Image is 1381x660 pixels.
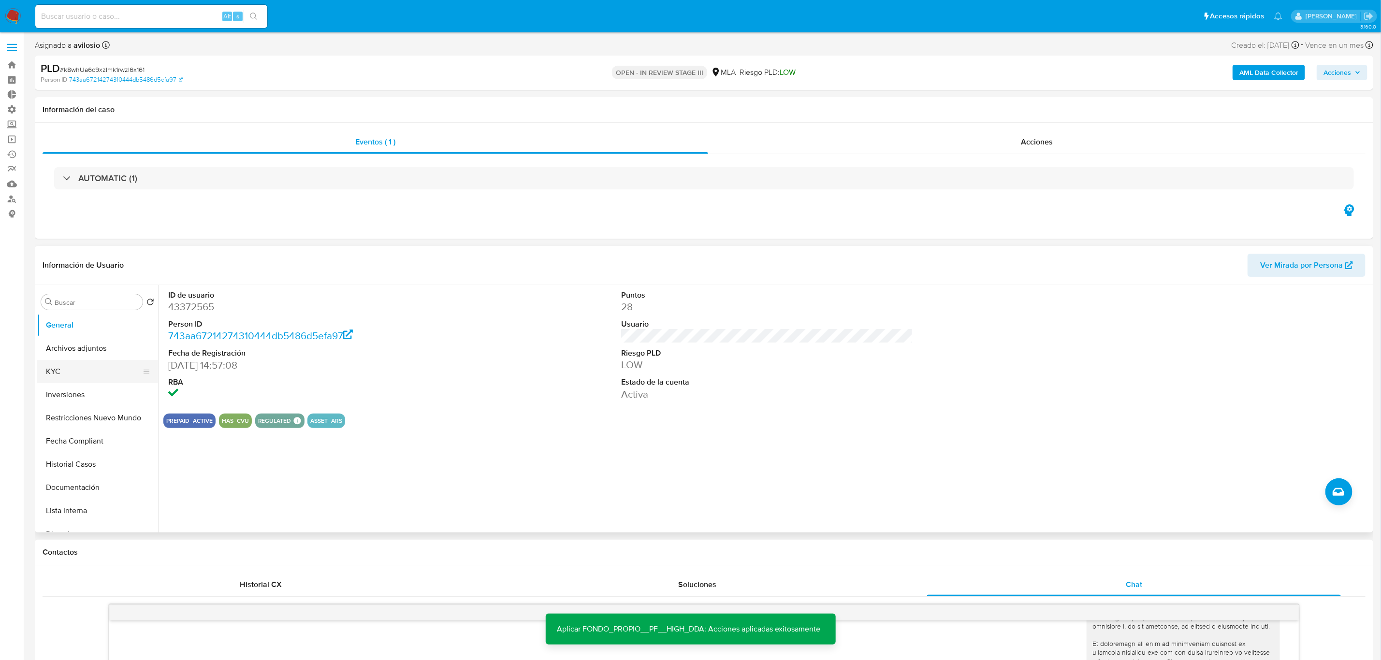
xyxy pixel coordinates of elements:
[612,66,707,79] p: OPEN - IN REVIEW STAGE III
[1239,65,1298,80] b: AML Data Collector
[37,406,158,430] button: Restricciones Nuevo Mundo
[54,167,1354,189] div: AUTOMATIC (1)
[168,290,461,301] dt: ID de usuario
[43,105,1366,115] h1: Información del caso
[244,10,263,23] button: search-icon
[60,65,145,74] span: # k8whUa6c9xzImk1rwzI6x161
[168,359,461,372] dd: [DATE] 14:57:08
[72,40,100,51] b: avilosio
[711,67,736,78] div: MLA
[1306,12,1360,21] p: andres.vilosio@mercadolibre.com
[168,300,461,314] dd: 43372565
[223,12,231,21] span: Alt
[37,360,150,383] button: KYC
[168,329,353,343] a: 743aa67214274310444db5486d5efa97
[37,499,158,522] button: Lista Interna
[1232,39,1299,52] div: Creado el: [DATE]
[1021,136,1053,147] span: Acciones
[37,337,158,360] button: Archivos adjuntos
[43,260,124,270] h1: Información de Usuario
[1301,39,1304,52] span: -
[69,75,183,84] a: 743aa67214274310444db5486d5efa97
[1210,11,1265,21] span: Accesos rápidos
[45,298,53,306] button: Buscar
[78,173,137,184] h3: AUTOMATIC (1)
[1323,65,1351,80] span: Acciones
[1364,11,1374,21] a: Salir
[37,453,158,476] button: Historial Casos
[621,290,914,301] dt: Puntos
[1260,254,1343,277] span: Ver Mirada por Persona
[1274,12,1282,20] a: Notificaciones
[1248,254,1366,277] button: Ver Mirada por Persona
[41,60,60,76] b: PLD
[168,348,461,359] dt: Fecha de Registración
[37,476,158,499] button: Documentación
[37,522,158,545] button: Direcciones
[678,579,716,590] span: Soluciones
[41,75,67,84] b: Person ID
[621,319,914,330] dt: Usuario
[780,67,796,78] span: LOW
[236,12,239,21] span: s
[168,377,461,387] dt: RBA
[37,383,158,406] button: Inversiones
[55,298,139,307] input: Buscar
[355,136,395,147] span: Eventos ( 1 )
[146,298,154,309] button: Volver al orden por defecto
[37,314,158,337] button: General
[43,547,1366,557] h1: Contactos
[621,348,914,359] dt: Riesgo PLD
[35,40,100,51] span: Asignado a
[621,377,914,387] dt: Estado de la cuenta
[1306,40,1364,51] span: Vence en un mes
[740,67,796,78] span: Riesgo PLD:
[621,358,914,372] dd: LOW
[1233,65,1305,80] button: AML Data Collector
[37,430,158,453] button: Fecha Compliant
[1126,579,1142,590] span: Chat
[546,614,832,645] p: Aplicar FONDO_PROPIO__PF__HIGH_DDA: Acciones aplicadas exitosamente
[35,10,267,23] input: Buscar usuario o caso...
[1317,65,1367,80] button: Acciones
[168,319,461,330] dt: Person ID
[240,579,282,590] span: Historial CX
[621,387,914,401] dd: Activa
[621,300,914,314] dd: 28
